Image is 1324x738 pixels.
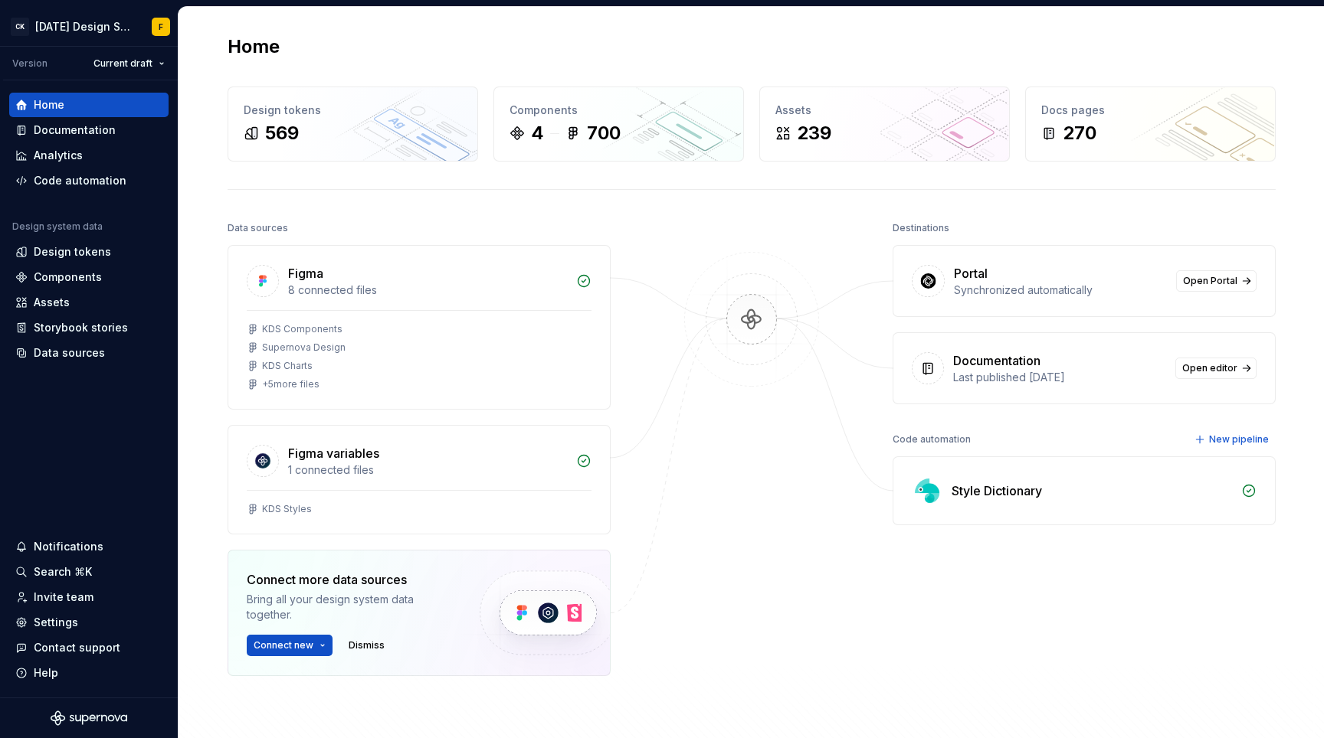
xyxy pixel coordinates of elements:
button: CK[DATE] Design SystemF [3,10,175,43]
div: 569 [265,121,299,145]
a: Components4700 [493,87,744,162]
div: Portal [954,264,988,282]
button: Search ⌘K [9,560,169,584]
a: Figma variables1 connected filesKDS Styles [228,425,611,534]
div: Help [34,665,58,681]
div: Documentation [34,122,116,138]
div: Home [34,97,64,113]
div: Search ⌘K [34,564,92,580]
span: Open editor [1182,362,1237,374]
svg: Supernova Logo [51,710,127,726]
h2: Home [228,34,280,59]
a: Data sources [9,341,169,365]
span: Open Portal [1183,275,1237,287]
div: Figma variables [288,444,379,462]
button: Dismiss [342,635,392,656]
a: Open Portal [1176,270,1257,292]
div: Invite team [34,589,93,605]
div: 239 [797,121,831,145]
div: Connect more data sources [247,570,454,589]
div: Last published [DATE] [953,370,1166,385]
div: KDS Styles [262,503,312,515]
a: Design tokens [9,240,169,264]
a: Docs pages270 [1025,87,1276,162]
div: + 5 more files [262,378,320,390]
a: Assets [9,290,169,315]
div: Documentation [953,351,1041,370]
div: Code automation [34,173,126,188]
div: Docs pages [1041,103,1260,118]
div: CK [11,18,29,36]
div: Components [510,103,728,118]
button: Connect new [247,635,333,656]
a: Design tokens569 [228,87,478,162]
a: Figma8 connected filesKDS ComponentsSupernova DesignKDS Charts+5more files [228,245,611,410]
div: Design tokens [34,244,111,260]
a: Components [9,265,169,289]
div: Figma [288,264,323,282]
button: Notifications [9,534,169,559]
div: Assets [775,103,994,118]
span: Current draft [93,57,152,70]
a: Home [9,93,169,117]
div: 4 [531,121,544,145]
div: Storybook stories [34,320,128,335]
div: Contact support [34,640,120,655]
div: KDS Components [262,323,342,335]
div: Settings [34,615,78,630]
div: 1 connected files [288,462,567,478]
a: Code automation [9,168,169,193]
div: Synchronized automatically [954,282,1167,298]
div: 8 connected files [288,282,567,298]
button: New pipeline [1190,429,1276,450]
a: Invite team [9,585,169,609]
a: Settings [9,610,169,635]
span: Connect new [254,639,313,651]
div: Data sources [34,345,105,361]
div: 700 [587,121,621,145]
div: Design tokens [244,103,462,118]
a: Documentation [9,118,169,142]
div: Data sources [228,217,288,239]
div: Style Dictionary [952,482,1042,500]
div: Supernova Design [262,341,346,354]
div: Destinations [893,217,949,239]
div: Bring all your design system data together. [247,592,454,622]
button: Help [9,661,169,685]
a: Storybook stories [9,315,169,340]
a: Assets239 [759,87,1010,162]
a: Open editor [1175,358,1257,379]
span: New pipeline [1209,433,1269,446]
div: Version [12,57,48,70]
div: KDS Charts [262,360,313,372]
div: F [159,21,163,33]
a: Analytics [9,143,169,168]
div: Design system data [12,220,103,233]
button: Contact support [9,635,169,660]
button: Current draft [87,53,172,74]
div: Notifications [34,539,103,554]
div: Components [34,269,102,285]
div: Code automation [893,429,971,450]
span: Dismiss [349,639,385,651]
div: Analytics [34,148,83,163]
div: 270 [1063,121,1096,145]
div: [DATE] Design System [35,19,133,34]
div: Assets [34,295,70,310]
